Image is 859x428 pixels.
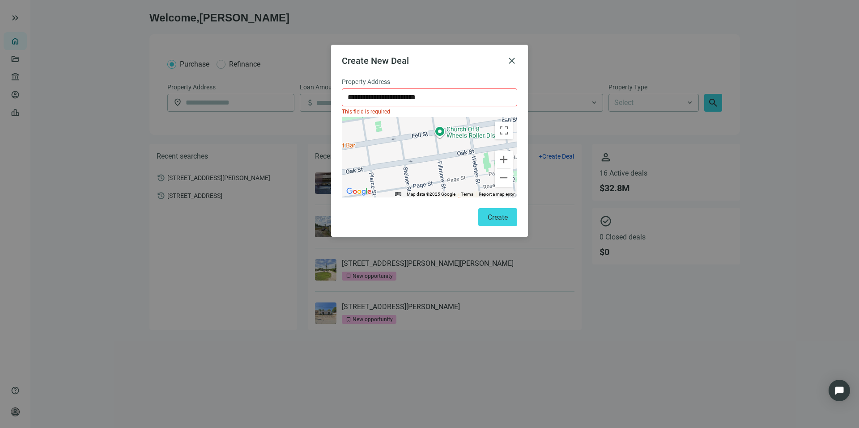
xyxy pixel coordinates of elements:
[479,192,515,197] a: Report a map error
[342,109,390,115] span: This field is required
[342,55,409,66] span: Create New Deal
[407,192,455,197] span: Map data ©2025 Google
[342,77,390,87] span: Property Address
[829,380,850,401] div: Open Intercom Messenger
[344,186,374,197] img: Google
[495,122,513,139] button: Toggle fullscreen view
[488,213,508,222] span: Create
[495,151,513,168] button: Zoom in
[344,186,374,197] a: Open this area in Google Maps (opens a new window)
[395,191,401,197] button: Keyboard shortcuts
[495,169,513,187] button: Zoom out
[461,192,473,197] a: Terms (opens in new tab)
[506,55,517,66] button: close
[478,208,517,226] button: Create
